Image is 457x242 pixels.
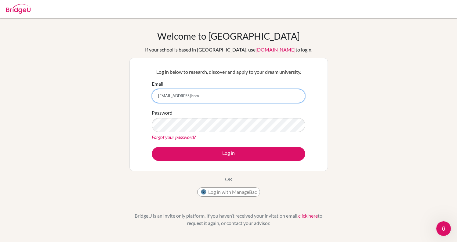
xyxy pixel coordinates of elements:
img: Bridge-U [6,4,31,14]
h1: Welcome to [GEOGRAPHIC_DATA] [157,30,300,41]
button: Log in with ManageBac [197,187,260,197]
label: Email [152,80,163,87]
div: If your school is based in [GEOGRAPHIC_DATA], use to login. [145,46,312,53]
button: Log in [152,147,305,161]
a: Forgot your password? [152,134,196,140]
iframe: Intercom live chat [436,221,451,236]
p: BridgeU is an invite only platform. If you haven’t received your invitation email, to request it ... [129,212,328,227]
label: Password [152,109,172,116]
p: Log in below to research, discover and apply to your dream university. [152,68,305,76]
a: click here [298,213,318,219]
a: [DOMAIN_NAME] [256,47,296,52]
p: OR [225,176,232,183]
